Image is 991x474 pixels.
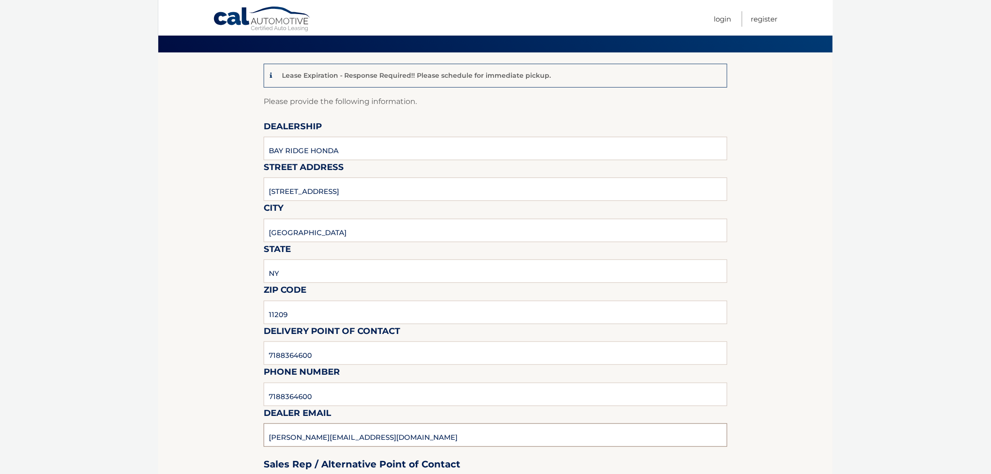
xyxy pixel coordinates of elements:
[264,242,291,259] label: State
[264,324,400,341] label: Delivery Point of Contact
[264,365,340,382] label: Phone Number
[751,11,778,27] a: Register
[264,406,331,423] label: Dealer Email
[213,6,311,33] a: Cal Automotive
[264,160,344,178] label: Street Address
[264,201,283,218] label: City
[264,283,306,300] label: Zip Code
[264,119,322,137] label: Dealership
[264,95,727,108] p: Please provide the following information.
[714,11,731,27] a: Login
[264,459,460,470] h3: Sales Rep / Alternative Point of Contact
[282,71,551,80] p: Lease Expiration - Response Required!! Please schedule for immediate pickup.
